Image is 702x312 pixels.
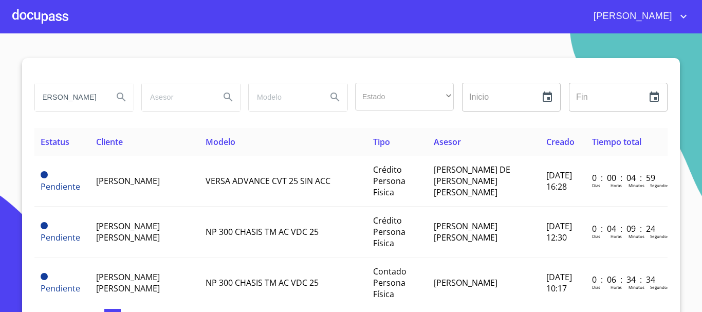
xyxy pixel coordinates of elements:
[355,83,454,111] div: ​
[434,164,510,198] span: [PERSON_NAME] DE [PERSON_NAME] [PERSON_NAME]
[592,284,600,290] p: Dias
[373,215,405,249] span: Crédito Persona Física
[592,233,600,239] p: Dias
[142,83,212,111] input: search
[96,136,123,148] span: Cliente
[611,284,622,290] p: Horas
[546,136,575,148] span: Creado
[206,226,319,237] span: NP 300 CHASIS TM AC VDC 25
[629,182,644,188] p: Minutos
[586,8,690,25] button: account of current user
[109,85,134,109] button: Search
[41,273,48,280] span: Pendiente
[373,136,390,148] span: Tipo
[373,164,405,198] span: Crédito Persona Física
[434,277,497,288] span: [PERSON_NAME]
[592,182,600,188] p: Dias
[41,181,80,192] span: Pendiente
[629,233,644,239] p: Minutos
[41,136,69,148] span: Estatus
[592,172,661,183] p: 0 : 00 : 04 : 59
[592,274,661,285] p: 0 : 06 : 34 : 34
[650,182,669,188] p: Segundos
[41,222,48,229] span: Pendiente
[96,271,160,294] span: [PERSON_NAME] [PERSON_NAME]
[35,83,105,111] input: search
[611,233,622,239] p: Horas
[546,271,572,294] span: [DATE] 10:17
[206,277,319,288] span: NP 300 CHASIS TM AC VDC 25
[323,85,347,109] button: Search
[592,223,661,234] p: 0 : 04 : 09 : 24
[41,171,48,178] span: Pendiente
[611,182,622,188] p: Horas
[650,284,669,290] p: Segundos
[373,266,407,300] span: Contado Persona Física
[96,175,160,187] span: [PERSON_NAME]
[546,221,572,243] span: [DATE] 12:30
[41,232,80,243] span: Pendiente
[96,221,160,243] span: [PERSON_NAME] [PERSON_NAME]
[206,136,235,148] span: Modelo
[206,175,330,187] span: VERSA ADVANCE CVT 25 SIN ACC
[592,136,641,148] span: Tiempo total
[216,85,241,109] button: Search
[434,221,497,243] span: [PERSON_NAME] [PERSON_NAME]
[434,136,461,148] span: Asesor
[586,8,677,25] span: [PERSON_NAME]
[629,284,644,290] p: Minutos
[650,233,669,239] p: Segundos
[546,170,572,192] span: [DATE] 16:28
[249,83,319,111] input: search
[41,283,80,294] span: Pendiente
